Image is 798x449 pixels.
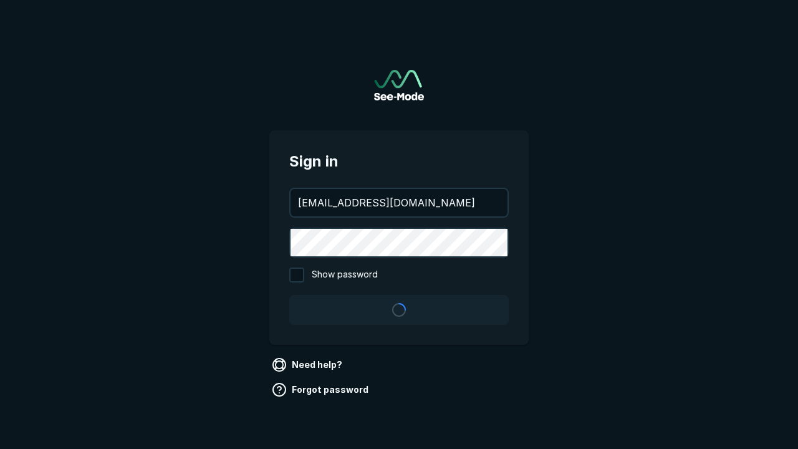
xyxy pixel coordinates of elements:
a: Need help? [269,355,347,375]
span: Sign in [289,150,509,173]
span: Show password [312,268,378,282]
input: your@email.com [291,189,507,216]
img: See-Mode Logo [374,70,424,100]
a: Go to sign in [374,70,424,100]
a: Forgot password [269,380,373,400]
